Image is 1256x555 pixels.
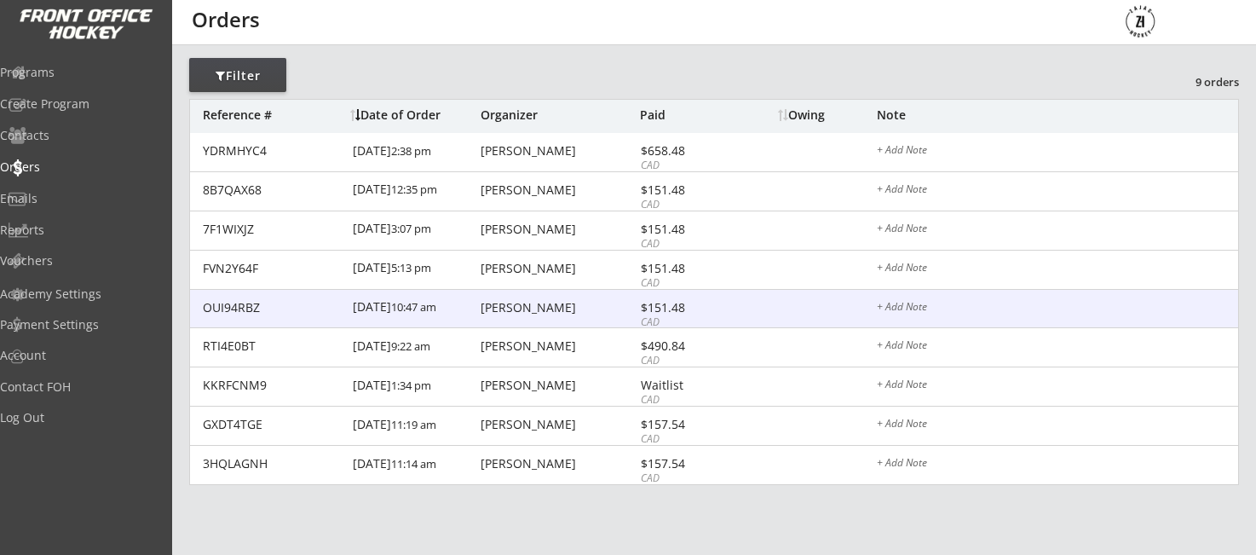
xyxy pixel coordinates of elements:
[203,379,343,391] div: KKRFCNM9
[641,458,732,470] div: $157.54
[877,223,1238,237] div: + Add Note
[641,315,732,330] div: CAD
[353,407,476,445] div: [DATE]
[877,340,1238,354] div: + Add Note
[641,184,732,196] div: $151.48
[641,302,732,314] div: $151.48
[203,302,343,314] div: OUI94RBZ
[391,221,431,236] font: 3:07 pm
[877,419,1238,432] div: + Add Note
[1150,74,1239,90] div: 9 orders
[391,456,436,471] font: 11:14 am
[641,159,732,173] div: CAD
[641,145,732,157] div: $658.48
[203,184,343,196] div: 8B7QAX68
[353,133,476,171] div: [DATE]
[641,471,732,486] div: CAD
[391,378,431,393] font: 1:34 pm
[481,419,636,431] div: [PERSON_NAME]
[203,145,343,157] div: YDRMHYC4
[353,446,476,484] div: [DATE]
[877,145,1238,159] div: + Add Note
[203,419,343,431] div: GXDT4TGE
[641,223,732,235] div: $151.48
[641,340,732,352] div: $490.84
[350,109,476,121] div: Date of Order
[877,458,1238,471] div: + Add Note
[641,419,732,431] div: $157.54
[203,109,342,121] div: Reference #
[640,109,732,121] div: Paid
[391,260,431,275] font: 5:13 pm
[391,182,437,197] font: 12:35 pm
[481,379,636,391] div: [PERSON_NAME]
[641,198,732,212] div: CAD
[189,67,286,84] div: Filter
[877,184,1238,198] div: + Add Note
[481,109,636,121] div: Organizer
[481,223,636,235] div: [PERSON_NAME]
[203,223,343,235] div: 7F1WIXJZ
[481,458,636,470] div: [PERSON_NAME]
[391,338,430,354] font: 9:22 am
[641,432,732,447] div: CAD
[481,302,636,314] div: [PERSON_NAME]
[877,302,1238,315] div: + Add Note
[481,145,636,157] div: [PERSON_NAME]
[481,340,636,352] div: [PERSON_NAME]
[778,109,876,121] div: Owing
[641,237,732,251] div: CAD
[391,143,431,159] font: 2:38 pm
[391,299,436,315] font: 10:47 am
[353,211,476,250] div: [DATE]
[641,263,732,275] div: $151.48
[353,251,476,289] div: [DATE]
[353,172,476,211] div: [DATE]
[203,263,343,275] div: FVN2Y64F
[203,458,343,470] div: 3HQLAGNH
[353,328,476,367] div: [DATE]
[877,379,1238,393] div: + Add Note
[641,393,732,408] div: CAD
[391,417,436,432] font: 11:19 am
[481,184,636,196] div: [PERSON_NAME]
[641,354,732,368] div: CAD
[877,263,1238,276] div: + Add Note
[353,290,476,328] div: [DATE]
[353,367,476,406] div: [DATE]
[641,379,732,391] div: Waitlist
[203,340,343,352] div: RTI4E0BT
[481,263,636,275] div: [PERSON_NAME]
[877,109,1238,121] div: Note
[641,276,732,291] div: CAD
